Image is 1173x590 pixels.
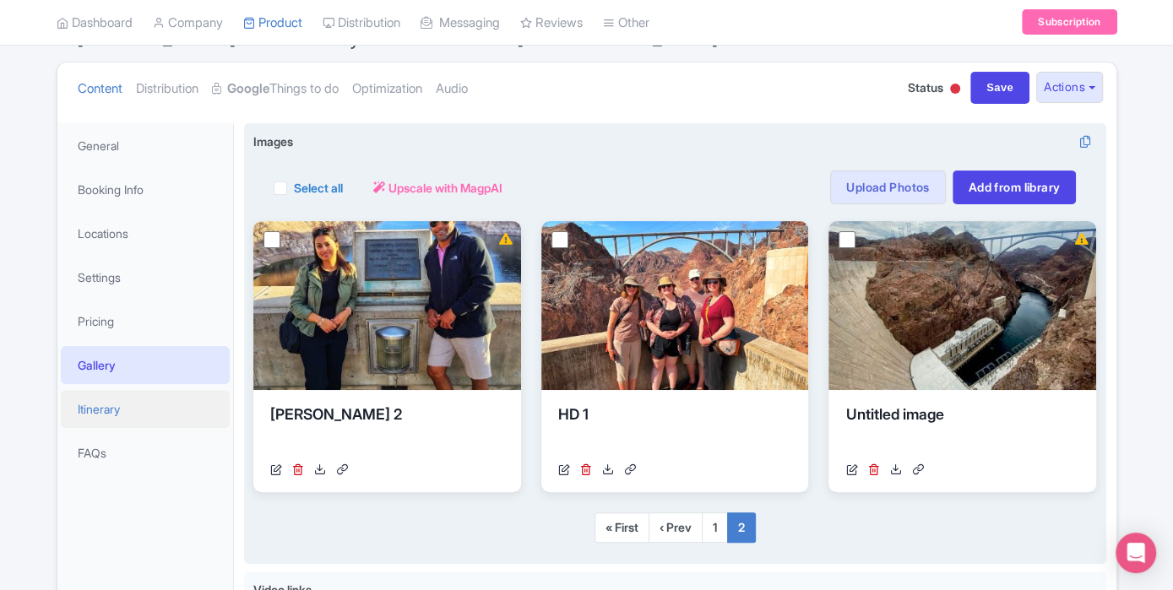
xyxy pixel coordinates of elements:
a: Audio [436,62,468,116]
a: General [61,127,230,165]
span: [PERSON_NAME] Dam & Valley of Fire Tour from [GEOGRAPHIC_DATA] [77,25,719,50]
a: Locations [61,214,230,252]
a: GoogleThings to do [212,62,339,116]
span: Upscale with MagpAI [388,179,502,197]
a: Subscription [1022,10,1116,35]
a: Gallery [61,346,230,384]
a: 1 [702,512,728,543]
span: Images [253,133,293,150]
div: Open Intercom Messenger [1116,533,1156,573]
a: « First [595,512,649,543]
strong: Google [227,79,269,99]
a: Settings [61,258,230,296]
a: Pricing [61,302,230,340]
a: 2 [727,512,756,543]
a: Content [78,62,122,116]
input: Save [970,72,1029,104]
a: Booking Info [61,171,230,208]
a: Distribution [136,62,198,116]
div: [PERSON_NAME] 2 [270,403,504,454]
a: Upscale with MagpAI [373,179,502,197]
div: HD 1 [558,403,792,454]
label: Select all [294,179,343,197]
a: Itinerary [61,390,230,428]
a: Optimization [352,62,422,116]
div: Inactive [947,77,964,103]
a: Upload Photos [830,171,945,204]
a: ‹ Prev [649,512,703,543]
button: Actions [1036,72,1103,103]
div: Untitled image [845,403,1079,454]
span: Status [908,78,943,96]
a: Add from library [953,171,1077,204]
a: FAQs [61,434,230,472]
